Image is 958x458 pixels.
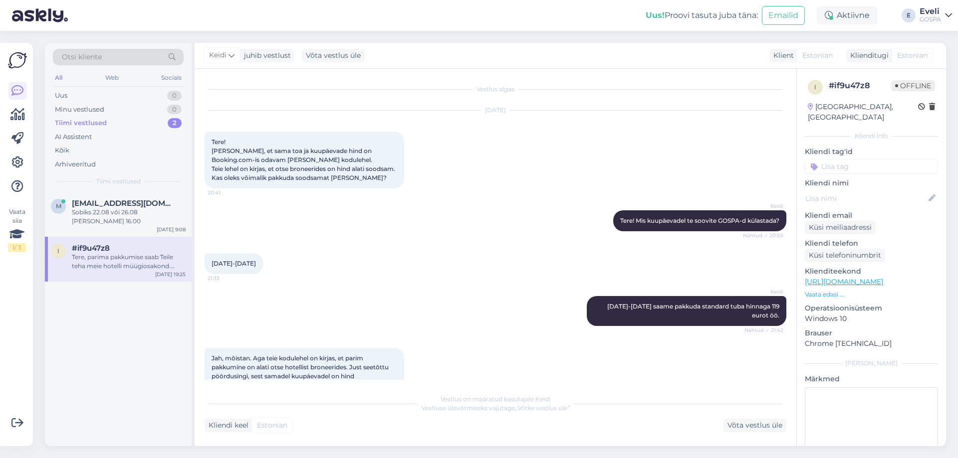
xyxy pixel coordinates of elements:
div: [GEOGRAPHIC_DATA], [GEOGRAPHIC_DATA] [808,102,918,123]
span: Vestluse ülevõtmiseks vajutage [422,404,570,412]
span: Offline [891,80,935,91]
p: Klienditeekond [805,266,938,277]
div: Kliendi keel [205,420,248,431]
span: Estonian [897,50,928,61]
div: Klient [769,50,794,61]
div: Võta vestlus üle [302,49,365,62]
p: Kliendi nimi [805,178,938,188]
div: [DATE] 9:08 [157,226,186,233]
div: Vestlus algas [205,85,786,94]
div: 1 / 3 [8,243,26,252]
p: Kliendi tag'id [805,147,938,157]
p: Operatsioonisüsteem [805,303,938,313]
img: Askly Logo [8,51,27,70]
span: msullakatko@gmail.com [72,199,176,208]
div: Arhiveeritud [55,159,96,169]
a: EveliGOSPA [920,7,952,23]
div: Uus [55,91,67,101]
span: Keidi [746,202,783,210]
span: Nähtud ✓ 21:42 [744,326,783,334]
span: 21:33 [208,275,245,282]
span: Keidi [746,288,783,296]
div: Eveli [920,7,941,15]
div: [DATE] [205,106,786,115]
a: [URL][DOMAIN_NAME] [805,277,883,286]
div: Socials [159,71,184,84]
p: Chrome [TECHNICAL_ID] [805,338,938,349]
div: Minu vestlused [55,105,104,115]
div: [DATE] 19:25 [155,271,186,278]
p: Kliendi email [805,210,938,221]
i: „Võtke vestlus üle” [515,404,570,412]
div: GOSPA [920,15,941,23]
span: #if9u47z8 [72,244,110,253]
div: Küsi meiliaadressi [805,221,876,234]
input: Lisa tag [805,159,938,174]
span: Keidi [209,50,227,61]
span: Jah, mõistan. Aga teie kodulehel on kirjas, et parim pakkumine on alati otse hotellist broneeride... [212,354,390,389]
span: 20:41 [208,189,245,196]
span: Tiimi vestlused [96,177,141,186]
div: Klienditugi [846,50,889,61]
div: Tiimi vestlused [55,118,107,128]
div: All [53,71,64,84]
div: # if9u47z8 [829,80,891,92]
span: [DATE]-[DATE] [212,260,256,267]
div: 0 [167,105,182,115]
div: Proovi tasuta juba täna: [646,9,758,21]
span: Estonian [257,420,287,431]
div: AI Assistent [55,132,92,142]
span: i [57,247,59,255]
div: E [902,8,916,22]
button: Emailid [762,6,805,25]
p: Vaata edasi ... [805,290,938,299]
span: i [814,83,816,91]
span: Vestlus on määratud kasutajale Keidi [441,395,550,403]
span: Estonian [802,50,833,61]
div: Kõik [55,146,69,155]
div: Tere, parima pakkumise saab Teile teha meie hotelli müügiosakond. Palun kirjutage meie müügiosako... [72,253,186,271]
div: 0 [167,91,182,101]
p: Märkmed [805,374,938,384]
span: Tere! [PERSON_NAME], et sama toa ja kuupäevade hind on Booking.com-is odavam [PERSON_NAME] kodule... [212,138,397,181]
div: Aktiivne [817,6,878,24]
span: Nähtud ✓ 20:50 [743,232,783,239]
div: Kliendi info [805,132,938,141]
p: Windows 10 [805,313,938,324]
span: Tere! Mis kuupäevadel te soovite GOSPA-d külastada? [620,217,779,224]
p: Brauser [805,328,938,338]
div: juhib vestlust [240,50,291,61]
div: Vaata siia [8,207,26,252]
div: 2 [168,118,182,128]
span: m [56,202,61,210]
p: Kliendi telefon [805,238,938,249]
div: [PERSON_NAME] [805,359,938,368]
div: Võta vestlus üle [723,419,786,432]
input: Lisa nimi [805,193,927,204]
div: Web [103,71,121,84]
b: Uus! [646,10,665,20]
div: Küsi telefoninumbrit [805,249,885,262]
span: Otsi kliente [62,52,102,62]
span: [DATE]-[DATE] saame pakkuda standard tuba hinnaga 119 eurot öö. [607,303,781,319]
div: Sobiks 22.08 või 26.08 [PERSON_NAME] 16.00 [72,208,186,226]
